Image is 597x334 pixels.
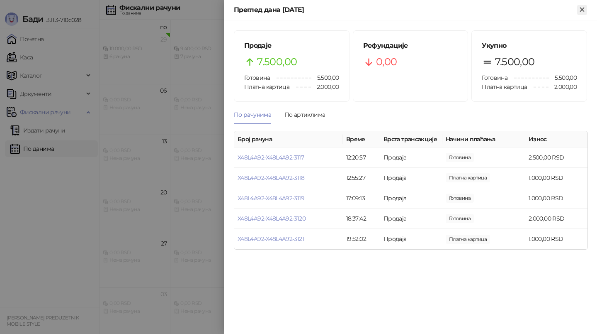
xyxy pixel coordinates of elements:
[238,174,304,182] a: X48L4A92-X48L4A92-3118
[525,168,587,188] td: 1.000,00 RSD
[238,154,304,161] a: X48L4A92-X48L4A92-3117
[380,131,442,147] th: Врста трансакције
[548,82,577,91] span: 2.000,00
[525,229,587,249] td: 1.000,00 RSD
[482,41,577,51] h5: Укупно
[238,194,304,202] a: X48L4A92-X48L4A92-3119
[311,73,339,82] span: 5.500,00
[244,41,339,51] h5: Продаје
[446,194,474,203] span: 1.000,00
[343,168,380,188] td: 12:55:27
[244,74,270,81] span: Готовина
[343,131,380,147] th: Време
[363,41,458,51] h5: Рефундације
[380,188,442,209] td: Продаја
[525,209,587,229] td: 2.000,00 RSD
[380,168,442,188] td: Продаја
[238,235,304,243] a: X48L4A92-X48L4A92-3121
[446,214,474,223] span: 2.000,00
[234,110,271,119] div: По рачунима
[525,188,587,209] td: 1.000,00 RSD
[234,5,577,15] div: Преглед дана [DATE]
[343,188,380,209] td: 17:09:13
[525,131,587,147] th: Износ
[495,54,535,70] span: 7.500,00
[380,229,442,249] td: Продаја
[442,131,525,147] th: Начини плаћања
[380,147,442,168] td: Продаја
[446,235,490,244] span: 1.000,00
[234,131,343,147] th: Број рачуна
[238,215,306,222] a: X48L4A92-X48L4A92-3120
[549,73,577,82] span: 5.500,00
[257,54,297,70] span: 7.500,00
[343,147,380,168] td: 12:20:57
[482,74,507,81] span: Готовина
[380,209,442,229] td: Продаја
[482,83,527,91] span: Платна картица
[284,110,325,119] div: По артиклима
[311,82,339,91] span: 2.000,00
[343,229,380,249] td: 19:52:02
[446,153,474,162] span: 2.500,00
[525,147,587,168] td: 2.500,00 RSD
[376,54,397,70] span: 0,00
[244,83,289,91] span: Платна картица
[577,5,587,15] button: Close
[446,173,490,182] span: 1.000,00
[343,209,380,229] td: 18:37:42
